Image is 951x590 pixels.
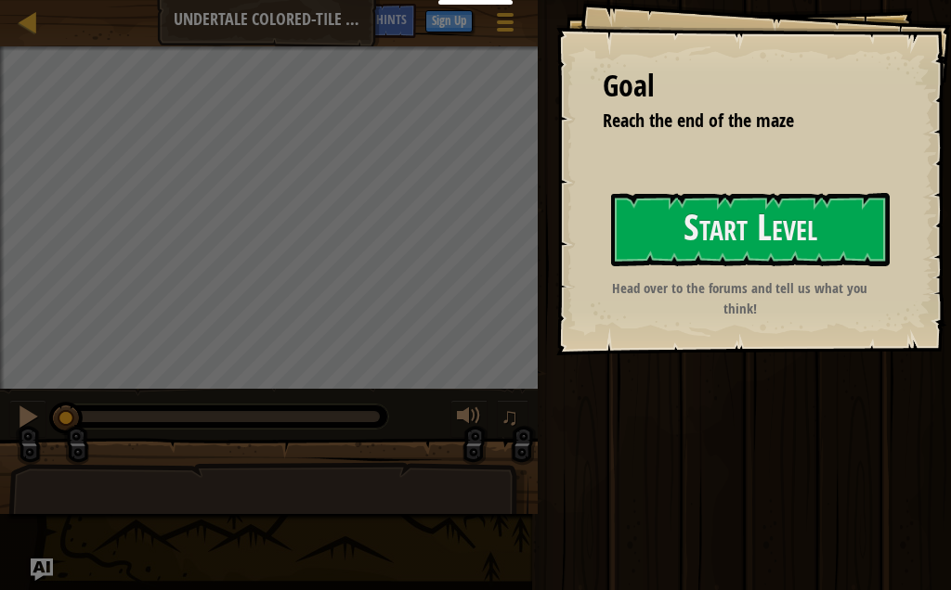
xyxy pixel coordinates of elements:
button: Ask AI [31,558,53,581]
span: ♫ [501,403,519,430]
button: Start Level [611,193,890,266]
button: Adjust volume [450,400,488,438]
button: ♫ [497,400,528,438]
strong: Head over to the forums and tell us what you think! [612,278,867,317]
span: Reach the end of the maze [603,108,794,133]
button: ⌘ + P: Pause [9,400,46,438]
span: Hints [376,10,407,28]
button: Ask AI [317,4,367,38]
button: Show game menu [482,4,528,47]
li: Reach the end of the maze [580,108,881,135]
div: Goal [603,65,886,108]
button: Sign Up [425,10,473,32]
span: Ask AI [326,10,358,28]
